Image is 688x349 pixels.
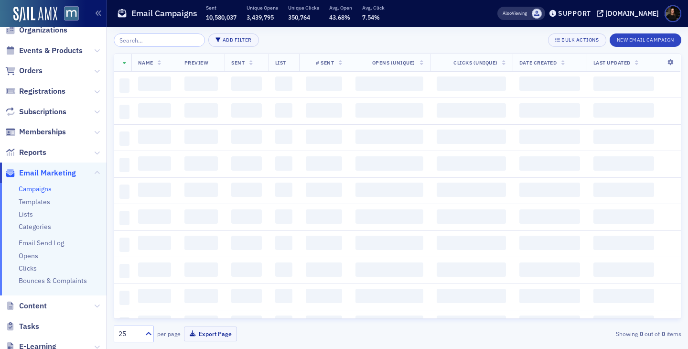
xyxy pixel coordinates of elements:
[519,209,580,224] span: ‌
[306,262,342,277] span: ‌
[499,329,681,338] div: Showing out of items
[138,130,171,144] span: ‌
[329,13,350,21] span: 43.68%
[119,291,130,305] span: ‌
[5,45,83,56] a: Events & Products
[19,147,46,158] span: Reports
[19,251,38,260] a: Opens
[362,4,385,11] p: Avg. Click
[119,78,130,93] span: ‌
[5,147,46,158] a: Reports
[519,236,580,250] span: ‌
[19,65,43,76] span: Orders
[184,316,218,330] span: ‌
[157,329,181,338] label: per page
[119,317,130,331] span: ‌
[275,236,292,250] span: ‌
[5,168,76,178] a: Email Marketing
[306,183,342,197] span: ‌
[138,156,171,171] span: ‌
[306,130,342,144] span: ‌
[437,236,506,250] span: ‌
[184,59,209,66] span: Preview
[593,316,654,330] span: ‌
[231,316,262,330] span: ‌
[355,209,423,224] span: ‌
[19,168,76,178] span: Email Marketing
[593,183,654,197] span: ‌
[19,107,66,117] span: Subscriptions
[548,33,606,47] button: Bulk Actions
[118,329,140,339] div: 25
[503,10,527,17] span: Viewing
[437,130,506,144] span: ‌
[519,183,580,197] span: ‌
[437,156,506,171] span: ‌
[19,45,83,56] span: Events & Products
[231,209,262,224] span: ‌
[597,10,662,17] button: [DOMAIN_NAME]
[114,33,205,47] input: Search…
[437,209,506,224] span: ‌
[231,103,262,118] span: ‌
[288,13,310,21] span: 350,764
[138,76,171,91] span: ‌
[593,59,631,66] span: Last Updated
[19,321,39,332] span: Tasks
[503,10,512,16] div: Also
[119,131,130,146] span: ‌
[288,4,319,11] p: Unique Clicks
[184,103,218,118] span: ‌
[437,103,506,118] span: ‌
[184,327,237,341] button: Export Page
[19,127,66,137] span: Memberships
[119,264,130,278] span: ‌
[519,289,580,303] span: ‌
[638,329,645,338] strong: 0
[437,76,506,91] span: ‌
[275,130,292,144] span: ‌
[306,76,342,91] span: ‌
[519,103,580,118] span: ‌
[19,264,37,273] a: Clicks
[119,185,130,199] span: ‌
[138,59,153,66] span: Name
[119,158,130,172] span: ‌
[206,4,236,11] p: Sent
[275,289,292,303] span: ‌
[519,316,580,330] span: ‌
[605,9,659,18] div: [DOMAIN_NAME]
[131,8,197,19] h1: Email Campaigns
[57,6,79,22] a: View Homepage
[5,301,47,311] a: Content
[593,236,654,250] span: ‌
[5,65,43,76] a: Orders
[519,76,580,91] span: ‌
[665,5,681,22] span: Profile
[558,9,591,18] div: Support
[184,156,218,171] span: ‌
[660,329,666,338] strong: 0
[184,183,218,197] span: ‌
[184,289,218,303] span: ‌
[275,76,292,91] span: ‌
[19,222,51,231] a: Categories
[519,59,557,66] span: Date Created
[275,59,286,66] span: List
[13,7,57,22] a: SailAMX
[355,76,423,91] span: ‌
[610,35,681,44] a: New Email Campaign
[231,289,262,303] span: ‌
[184,236,218,250] span: ‌
[184,76,218,91] span: ‌
[355,262,423,277] span: ‌
[437,183,506,197] span: ‌
[231,262,262,277] span: ‌
[138,289,171,303] span: ‌
[138,316,171,330] span: ‌
[206,13,236,21] span: 10,580,037
[208,33,259,47] button: Add Filter
[184,209,218,224] span: ‌
[372,59,415,66] span: Opens (Unique)
[275,209,292,224] span: ‌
